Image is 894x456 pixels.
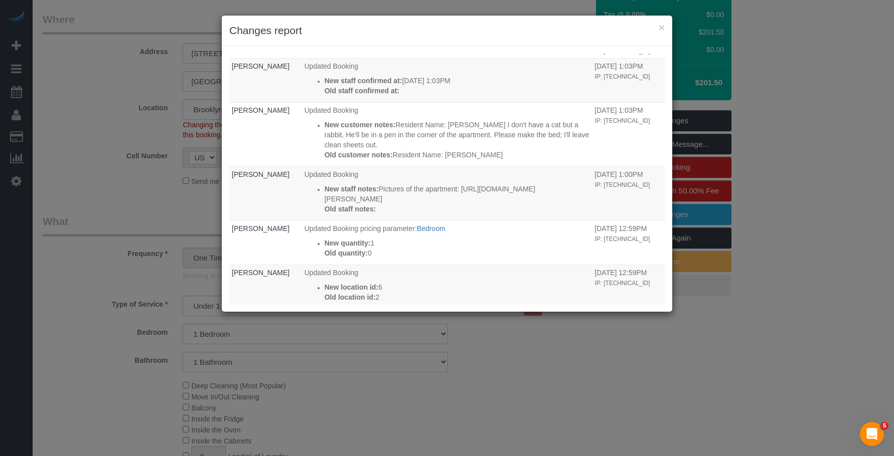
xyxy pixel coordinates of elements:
[592,221,665,265] td: When
[232,106,289,114] a: [PERSON_NAME]
[302,265,592,389] td: What
[325,303,396,311] strong: New customer notes:
[305,106,358,114] span: Updated Booking
[325,293,376,301] strong: Old location id:
[325,239,371,247] strong: New quantity:
[325,282,590,292] p: 6
[302,103,592,167] td: What
[229,23,665,38] h3: Changes report
[325,151,393,159] strong: Old customer notes:
[305,269,358,277] span: Updated Booking
[302,167,592,221] td: What
[594,73,650,80] small: IP: [TECHNICAL_ID]
[229,167,302,221] td: Who
[325,120,590,150] p: Resident Name: [PERSON_NAME] I don't have a cat but a rabbit. He'll be in a pen in the corner of ...
[305,170,358,178] span: Updated Booking
[417,224,445,233] a: Bedroom
[302,221,592,265] td: What
[880,422,888,430] span: 5
[325,205,376,213] strong: Old staff notes:
[232,224,289,233] a: [PERSON_NAME]
[594,236,650,243] small: IP: [TECHNICAL_ID]
[325,184,590,204] p: Pictures of the apartment: [URL][DOMAIN_NAME][PERSON_NAME]
[325,238,590,248] p: 1
[325,302,590,312] p: Resident Name: [PERSON_NAME]
[325,283,378,291] strong: New location id:
[594,181,650,188] small: IP: [TECHNICAL_ID]
[305,224,417,233] span: Updated Booking pricing parameter:
[659,22,665,33] button: ×
[325,249,368,257] strong: Old quantity:
[229,103,302,167] td: Who
[232,170,289,178] a: [PERSON_NAME]
[592,265,665,389] td: When
[222,16,672,312] sui-modal: Changes report
[592,59,665,103] td: When
[325,77,402,85] strong: New staff confirmed at:
[325,248,590,258] p: 0
[305,62,358,70] span: Updated Booking
[325,121,396,129] strong: New customer notes:
[229,221,302,265] td: Who
[232,269,289,277] a: [PERSON_NAME]
[860,422,884,446] iframe: Intercom live chat
[232,62,289,70] a: [PERSON_NAME]
[594,280,650,287] small: IP: [TECHNICAL_ID]
[325,76,590,86] p: [DATE] 1:03PM
[229,265,302,389] td: Who
[325,185,379,193] strong: New staff notes:
[229,59,302,103] td: Who
[592,103,665,167] td: When
[325,150,590,160] p: Resident Name: [PERSON_NAME]
[325,87,399,95] strong: Old staff confirmed at:
[325,292,590,302] p: 2
[302,59,592,103] td: What
[594,117,650,124] small: IP: [TECHNICAL_ID]
[592,167,665,221] td: When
